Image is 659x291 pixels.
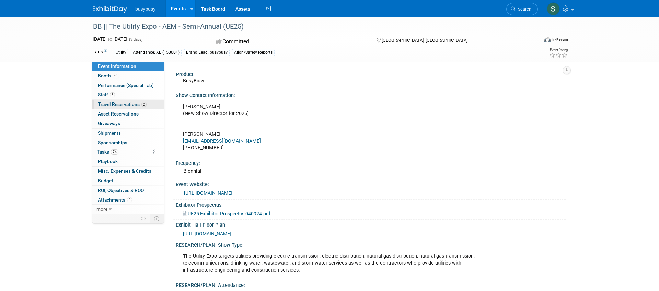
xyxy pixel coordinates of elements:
[183,78,204,83] span: BusyBusy
[176,240,566,248] div: RESEARCH/PLAN: Show Type:
[176,280,566,289] div: RESEARCH/PLAN: Attendance:
[214,36,366,48] div: Committed
[92,129,164,138] a: Shipments
[114,49,128,56] div: Utility
[92,167,164,176] a: Misc. Expenses & Credits
[98,73,119,78] span: Booth
[178,250,490,277] div: The Utility Expo targets utilities providing electric transmission, electric distribution, natura...
[98,111,139,117] span: Asset Reservations
[547,2,560,15] img: Sydney Sanders
[111,149,118,155] span: 7%
[135,6,155,12] span: busybusy
[98,140,127,145] span: Sponsorships
[92,81,164,90] a: Performance (Special Tab)
[92,100,164,109] a: Travel Reservations2
[183,231,231,237] a: [URL][DOMAIN_NAME]
[96,206,107,212] span: more
[92,186,164,195] a: ROI, Objectives & ROO
[92,62,164,71] a: Event Information
[549,48,568,52] div: Event Rating
[92,90,164,99] a: Staff3
[184,49,230,56] div: Brand Lead: busybusy
[150,214,164,223] td: Toggle Event Tabs
[93,6,127,13] img: ExhibitDay
[92,109,164,119] a: Asset Reservations
[516,7,531,12] span: Search
[92,195,164,205] a: Attachments4
[98,178,113,183] span: Budget
[98,197,132,203] span: Attachments
[92,205,164,214] a: more
[91,21,528,33] div: BB || The Utility Expo - AEM - Semi-Annual (UE25)
[176,200,566,208] div: Exhibitor Prospectus:
[176,69,563,78] div: Product:
[544,37,551,42] img: Format-Inperson.png
[138,214,150,223] td: Personalize Event Tab Strip
[98,187,144,193] span: ROI, Objectives & ROO
[92,119,164,128] a: Giveaways
[181,166,561,177] div: Biennial
[98,168,151,174] span: Misc. Expenses & Credits
[188,211,270,216] span: UE25 Exhibitor Prospectus 040924.pdf
[98,121,120,126] span: Giveaways
[93,48,107,56] td: Tags
[92,147,164,157] a: Tasks7%
[107,36,113,42] span: to
[131,49,182,56] div: Attendance: XL (15000+)
[92,138,164,147] a: Sponsorships
[92,71,164,81] a: Booth
[92,157,164,166] a: Playbook
[176,220,566,228] div: Exhibit Hall Floor Plan:
[552,37,568,42] div: In-Person
[114,74,117,77] i: Booth reservation complete
[98,83,154,88] span: Performance (Special Tab)
[127,197,132,202] span: 4
[128,37,143,42] span: (3 days)
[92,176,164,185] a: Budget
[98,63,136,69] span: Event Information
[97,149,118,155] span: Tasks
[176,158,566,167] div: Frequency:
[497,36,568,46] div: Event Format
[232,49,275,56] div: Align/Safety Reports
[506,3,538,15] a: Search
[110,92,115,97] span: 3
[183,211,270,216] a: UE25 Exhibitor Prospectus 040924.pdf
[176,179,566,188] div: Event Website:
[184,190,232,196] a: [URL][DOMAIN_NAME]
[98,159,118,164] span: Playbook
[382,38,467,43] span: [GEOGRAPHIC_DATA], [GEOGRAPHIC_DATA]
[178,100,490,155] div: [PERSON_NAME] (New Show Director for 2025) [PERSON_NAME] [PHONE_NUMBER]
[98,101,147,107] span: Travel Reservations
[183,138,261,144] a: [EMAIL_ADDRESS][DOMAIN_NAME]
[93,36,127,42] span: [DATE] [DATE]
[98,92,115,97] span: Staff
[98,130,121,136] span: Shipments
[176,90,566,99] div: Show Contact Information:
[141,102,147,107] span: 2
